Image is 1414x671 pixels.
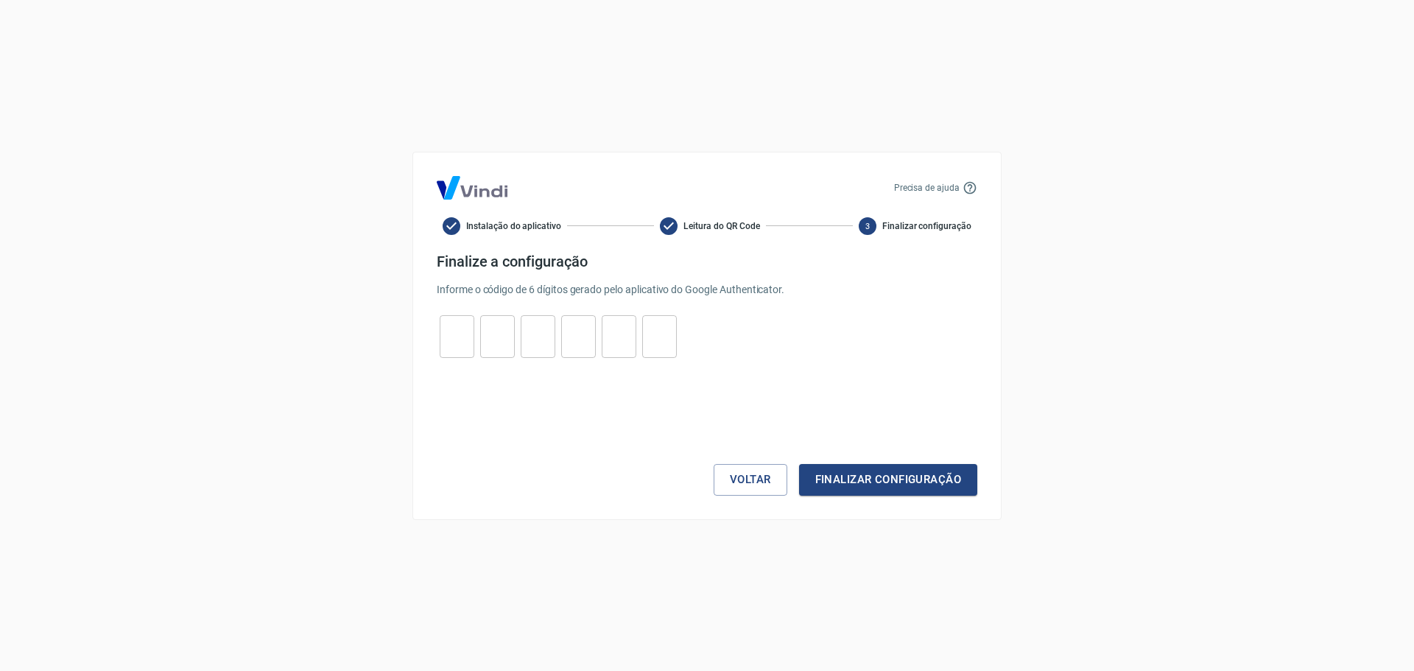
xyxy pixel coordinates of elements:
button: Voltar [714,464,787,495]
span: Leitura do QR Code [683,219,759,233]
text: 3 [865,221,870,231]
h4: Finalize a configuração [437,253,977,270]
span: Finalizar configuração [882,219,971,233]
p: Precisa de ajuda [894,181,960,194]
img: Logo Vind [437,176,507,200]
span: Instalação do aplicativo [466,219,561,233]
p: Informe o código de 6 dígitos gerado pelo aplicativo do Google Authenticator. [437,282,977,298]
button: Finalizar configuração [799,464,977,495]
